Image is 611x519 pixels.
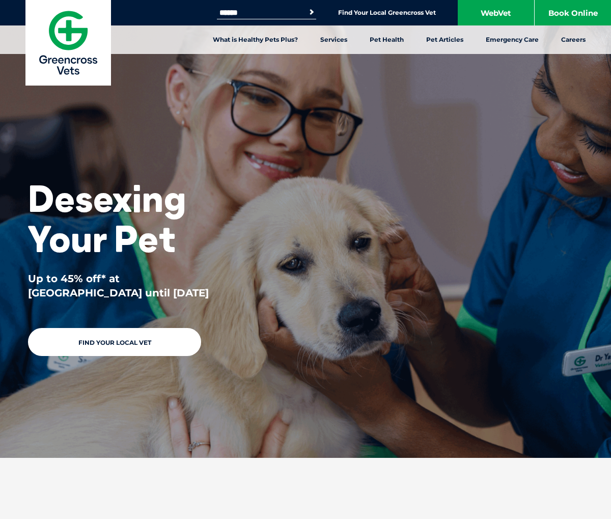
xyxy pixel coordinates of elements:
[202,25,309,54] a: What is Healthy Pets Plus?
[338,9,436,17] a: Find Your Local Greencross Vet
[309,25,358,54] a: Services
[358,25,415,54] a: Pet Health
[415,25,475,54] a: Pet Articles
[307,7,317,17] button: Search
[475,25,550,54] a: Emergency Care
[28,328,201,356] a: Find Your Local Vet
[28,178,227,259] h1: Desexing Your Pet
[28,271,227,300] p: Up to 45% off* at [GEOGRAPHIC_DATA] until [DATE]
[550,25,597,54] a: Careers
